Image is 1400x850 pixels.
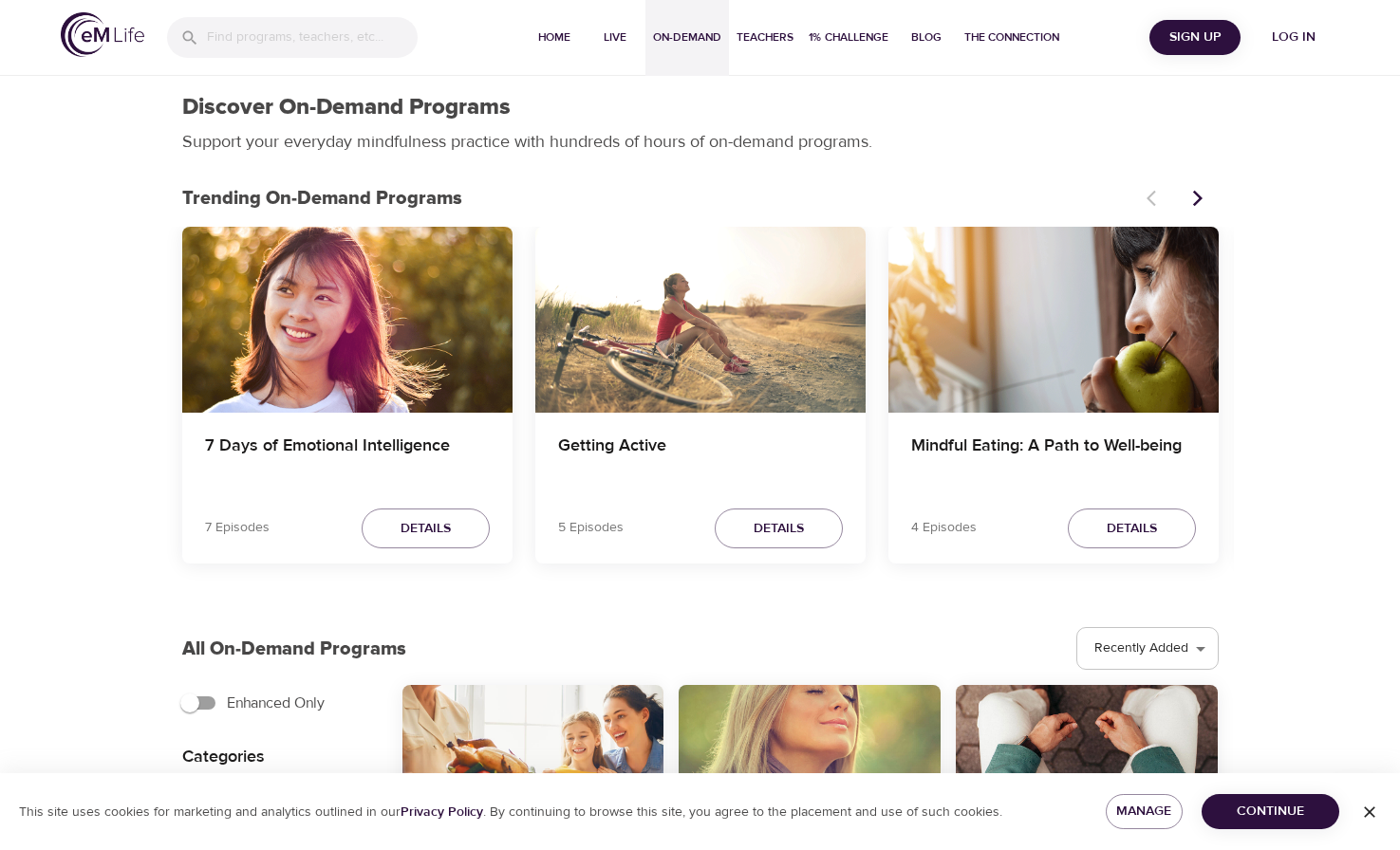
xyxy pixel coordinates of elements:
button: Details [1068,508,1196,549]
button: Log in [1248,20,1339,55]
span: Details [1107,517,1157,541]
span: Details [754,517,804,541]
span: On-Demand [653,28,721,47]
span: Enhanced Only [227,692,325,714]
h4: 7 Days of Emotional Intelligence [205,435,490,481]
p: 4 Episodes [911,518,977,538]
span: Details [401,517,451,541]
input: Find programs, teachers, etc... [207,17,418,58]
button: Body Scan [956,685,1218,832]
h4: Mindful Eating: A Path to Well-being [911,435,1196,481]
span: Blog [904,28,949,47]
span: The Connection [964,28,1059,47]
h1: Discover On-Demand Programs [182,94,511,121]
p: All On-Demand Programs [182,635,406,663]
button: Manage [1106,794,1183,829]
a: Privacy Policy [401,804,483,821]
span: 1% Challenge [809,28,888,47]
button: Continue [1202,794,1339,829]
button: Mindful Eating: A Path to Well-being [888,227,1219,413]
button: Sign Up [1149,20,1241,55]
span: Live [592,28,638,47]
span: Log in [1256,26,1332,49]
p: Trending On-Demand Programs [182,184,1135,212]
button: Next items [1177,177,1219,219]
span: Teachers [737,28,793,47]
p: Support your everyday mindfulness practice with hundreds of hours of on-demand programs. [182,129,894,155]
p: 7 Episodes [205,518,270,538]
button: Details [362,508,490,549]
button: Details [715,508,843,549]
span: Home [532,28,577,47]
button: Getting Active [535,227,866,413]
p: 5 Episodes [558,518,624,538]
p: Categories [182,744,372,769]
span: Manage [1121,800,1167,823]
span: Sign Up [1157,26,1233,49]
button: Awareness of Breathing [679,685,941,832]
button: All-Around Appreciation [402,685,664,832]
img: logo [61,12,144,57]
span: Continue [1217,800,1324,823]
h4: Getting Active [558,435,843,481]
button: 7 Days of Emotional Intelligence [182,227,513,413]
